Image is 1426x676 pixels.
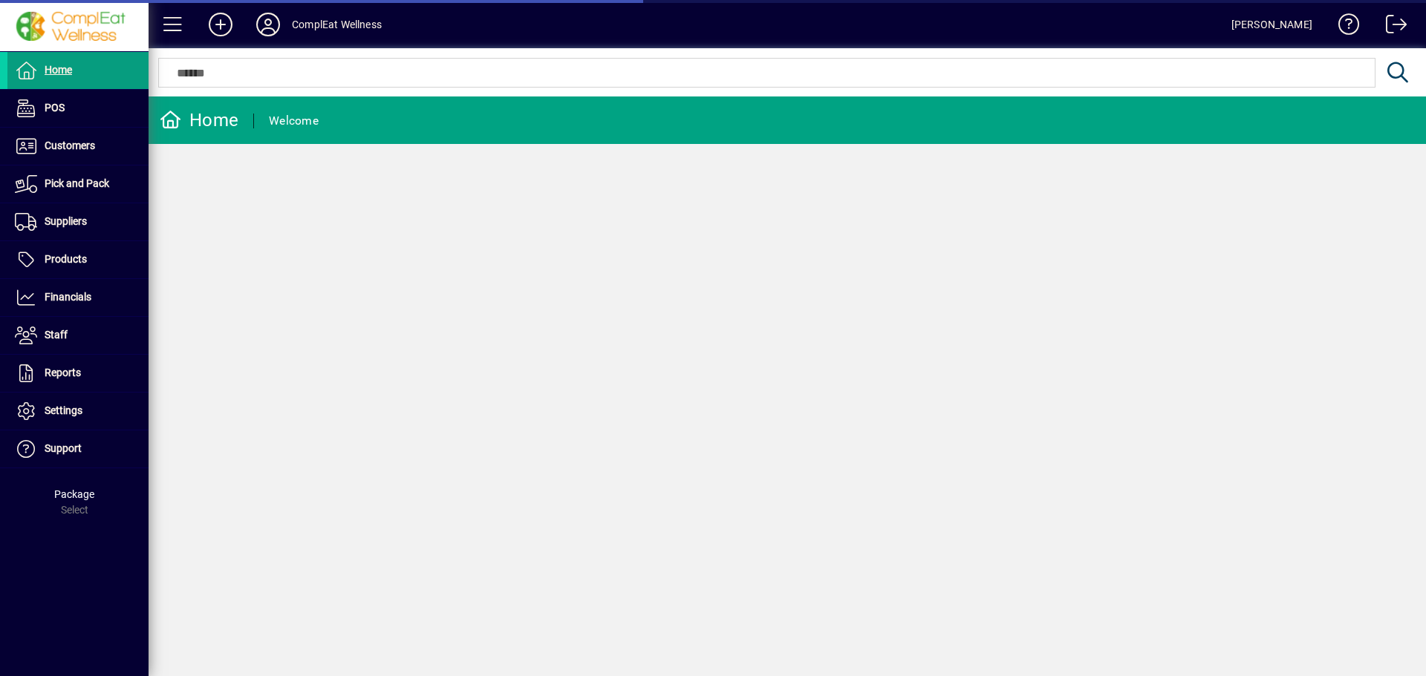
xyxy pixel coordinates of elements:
[1327,3,1360,51] a: Knowledge Base
[269,109,319,133] div: Welcome
[7,317,149,354] a: Staff
[7,393,149,430] a: Settings
[7,165,149,203] a: Pick and Pack
[45,291,91,303] span: Financials
[244,11,292,38] button: Profile
[45,329,68,341] span: Staff
[45,404,82,416] span: Settings
[292,13,382,36] div: ComplEat Wellness
[45,64,72,76] span: Home
[7,279,149,316] a: Financials
[1375,3,1407,51] a: Logout
[54,488,94,500] span: Package
[45,367,81,378] span: Reports
[197,11,244,38] button: Add
[45,253,87,265] span: Products
[7,128,149,165] a: Customers
[45,215,87,227] span: Suppliers
[7,430,149,467] a: Support
[45,177,109,189] span: Pick and Pack
[7,90,149,127] a: POS
[7,203,149,240] a: Suppliers
[45,442,82,454] span: Support
[1231,13,1312,36] div: [PERSON_NAME]
[45,140,95,151] span: Customers
[45,102,65,114] span: POS
[7,241,149,278] a: Products
[7,355,149,392] a: Reports
[160,108,238,132] div: Home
